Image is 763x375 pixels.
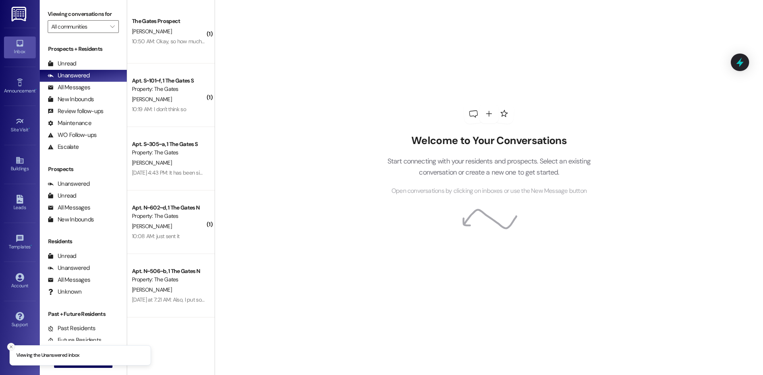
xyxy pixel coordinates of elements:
a: Leads [4,192,36,214]
div: 10:08 AM: just sent it [132,233,180,240]
span: • [31,243,32,248]
div: Property: The Gates [132,275,205,284]
span: [PERSON_NAME] [132,96,172,103]
span: [PERSON_NAME] [132,159,172,166]
div: Escalate [48,143,79,151]
div: [DATE] 4:43 PM: It has been signed but I was at work until just a few minutes ago, I hope I'll st... [132,169,527,176]
div: Apt. S~101~f, 1 The Gates S [132,77,205,85]
div: Prospects [40,165,127,173]
div: Past Residents [48,324,96,333]
div: [DATE] at 7:21 AM: Also, I put some of my dogs things, that are normally under my bed, in the emp... [132,296,617,303]
div: Unanswered [48,180,90,188]
div: Unread [48,252,76,260]
span: [PERSON_NAME] [132,223,172,230]
div: Future Residents [48,336,101,344]
div: Residents [40,237,127,246]
div: Property: The Gates [132,212,205,220]
h2: Welcome to Your Conversations [375,135,602,147]
div: Maintenance [48,119,91,127]
a: Account [4,271,36,292]
div: Past + Future Residents [40,310,127,318]
button: Close toast [7,343,15,351]
div: New Inbounds [48,215,94,224]
div: Unread [48,192,76,200]
div: Apt. N~602~d, 1 The Gates N [132,204,205,212]
div: Unknown [48,288,81,296]
div: The Gates Prospect [132,17,205,25]
div: Property: The Gates [132,85,205,93]
a: Templates • [4,232,36,253]
div: Prospects + Residents [40,45,127,53]
div: Apt. N~506~b, 1 The Gates N [132,267,205,275]
div: Review follow-ups [48,107,103,115]
a: Inbox [4,37,36,58]
div: All Messages [48,276,90,284]
img: ResiDesk Logo [12,7,28,21]
a: Site Visit • [4,115,36,136]
div: Unanswered [48,264,90,272]
div: 10:19 AM: I don't think so [132,106,186,113]
div: Unread [48,60,76,68]
span: • [29,126,30,131]
div: Unanswered [48,71,90,80]
div: Property: The Gates [132,148,205,157]
p: Start connecting with your residents and prospects. Select an existing conversation or create a n... [375,156,602,178]
div: New Inbounds [48,95,94,104]
span: [PERSON_NAME] [132,286,172,293]
span: Open conversations by clicking on inboxes or use the New Message button [391,186,587,196]
div: Apt. S~305~a, 1 The Gates S [132,140,205,148]
input: All communities [51,20,106,33]
div: WO Follow-ups [48,131,97,139]
a: Support [4,310,36,331]
label: Viewing conversations for [48,8,119,20]
span: [PERSON_NAME] [132,28,172,35]
div: All Messages [48,83,90,92]
div: All Messages [48,204,90,212]
p: Viewing the Unanswered inbox [16,352,79,359]
i:  [110,23,114,30]
a: Buildings [4,154,36,175]
span: • [35,87,37,92]
div: 10:50 AM: Okay, so how much if I just paid by month? [132,38,255,45]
